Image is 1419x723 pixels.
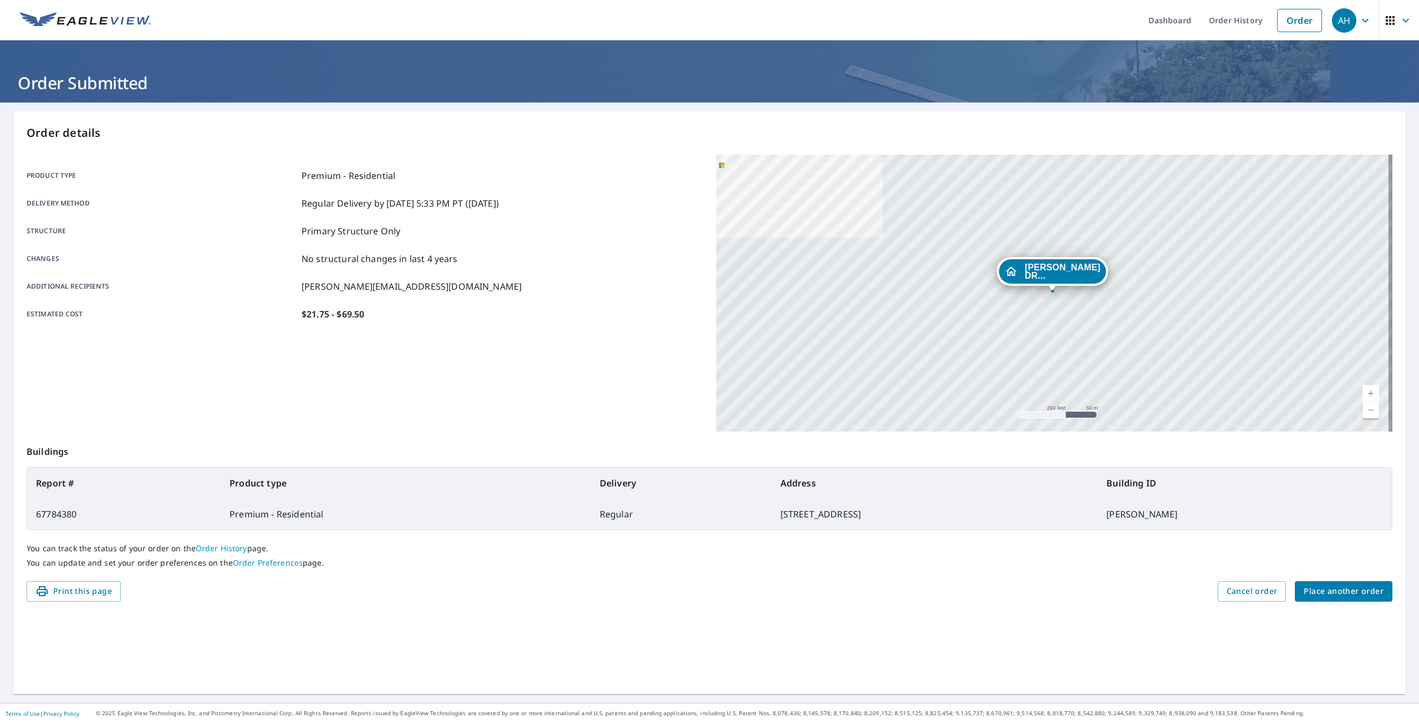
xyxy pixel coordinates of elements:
[1304,584,1384,598] span: Place another order
[1098,468,1392,499] th: Building ID
[43,710,79,717] a: Privacy Policy
[1218,581,1287,602] button: Cancel order
[221,468,591,499] th: Product type
[1025,263,1100,280] span: [PERSON_NAME] DR...
[1227,584,1278,598] span: Cancel order
[302,224,400,238] p: Primary Structure Only
[6,710,40,717] a: Terms of Use
[591,468,772,499] th: Delivery
[1295,581,1392,602] button: Place another order
[96,709,1413,717] p: © 2025 Eagle View Technologies, Inc. and Pictometry International Corp. All Rights Reserved. Repo...
[772,499,1098,530] td: [STREET_ADDRESS]
[302,252,458,265] p: No structural changes in last 4 years
[27,197,297,210] p: Delivery method
[302,197,499,210] p: Regular Delivery by [DATE] 5:33 PM PT ([DATE])
[27,468,221,499] th: Report #
[591,499,772,530] td: Regular
[27,558,1392,568] p: You can update and set your order preferences on the page.
[27,280,297,293] p: Additional recipients
[1332,8,1356,33] div: AH
[27,169,297,182] p: Product type
[35,584,112,598] span: Print this page
[27,307,297,321] p: Estimated cost
[1362,402,1379,418] a: Current Level 17, Zoom Out
[997,257,1108,291] div: Dropped pin, building RICHARD DROLLINGER, Residential property, 46204 Hollowoode Ln Macomb, MI 48044
[1362,385,1379,402] a: Current Level 17, Zoom In
[27,224,297,238] p: Structure
[302,280,522,293] p: [PERSON_NAME][EMAIL_ADDRESS][DOMAIN_NAME]
[27,581,121,602] button: Print this page
[233,557,303,568] a: Order Preferences
[6,710,79,717] p: |
[27,125,1392,141] p: Order details
[20,12,151,29] img: EV Logo
[1098,499,1392,530] td: [PERSON_NAME]
[302,169,395,182] p: Premium - Residential
[772,468,1098,499] th: Address
[27,252,297,265] p: Changes
[302,307,364,321] p: $21.75 - $69.50
[221,499,591,530] td: Premium - Residential
[196,543,247,553] a: Order History
[27,432,1392,467] p: Buildings
[27,499,221,530] td: 67784380
[13,71,1406,94] h1: Order Submitted
[27,543,1392,553] p: You can track the status of your order on the page.
[1277,9,1322,32] a: Order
